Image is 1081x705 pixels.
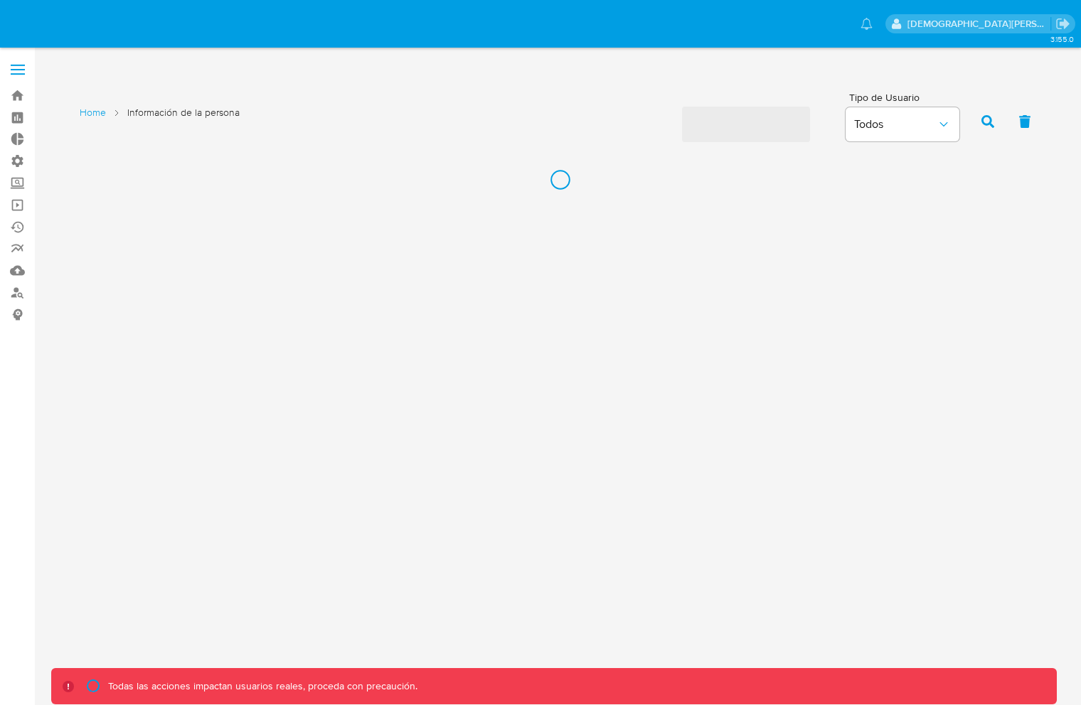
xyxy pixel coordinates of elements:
p: Todas las acciones impactan usuarios reales, proceda con precaución. [105,679,417,693]
span: Tipo de Usuario [849,92,963,102]
nav: List of pages [80,100,240,140]
span: ‌ [682,107,810,142]
button: Todos [846,107,959,141]
span: Todos [854,117,937,131]
a: Home [80,106,106,119]
a: Salir [1055,16,1070,31]
p: jesus.vallezarante@mercadolibre.com.co [907,17,1051,31]
a: Notificaciones [861,18,873,30]
span: Información de la persona [127,106,240,119]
